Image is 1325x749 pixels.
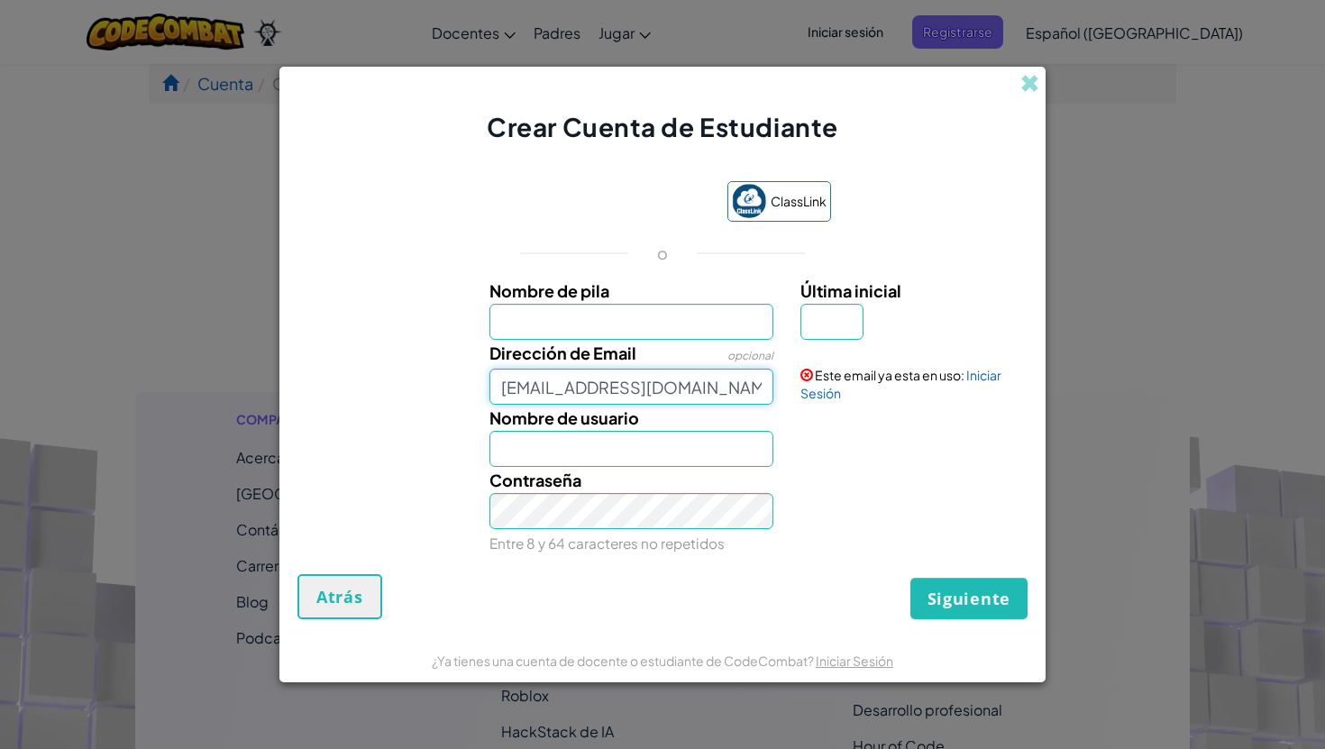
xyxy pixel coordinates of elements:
[316,586,363,607] span: Atrás
[489,280,609,301] span: Nombre de pila
[816,653,893,669] a: Iniciar Sesión
[487,111,838,142] span: Crear Cuenta de Estudiante
[727,349,773,362] span: opcional
[297,574,382,619] button: Atrás
[489,407,639,428] span: Nombre de usuario
[927,588,1010,609] span: Siguiente
[815,367,964,383] span: Este email ya esta en uso:
[485,183,718,223] iframe: Botón Iniciar sesión con Google
[489,343,636,363] span: Dirección de Email
[800,280,901,301] span: Última inicial
[800,367,1001,401] a: Iniciar Sesión
[771,188,827,215] span: ClassLink
[489,534,725,552] small: Entre 8 y 64 caracteres no repetidos
[732,184,766,218] img: classlink-logo-small.png
[432,653,816,669] span: ¿Ya tienes una cuenta de docente o estudiante de CodeCombat?
[910,578,1028,619] button: Siguiente
[657,242,668,264] p: o
[489,470,581,490] span: Contraseña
